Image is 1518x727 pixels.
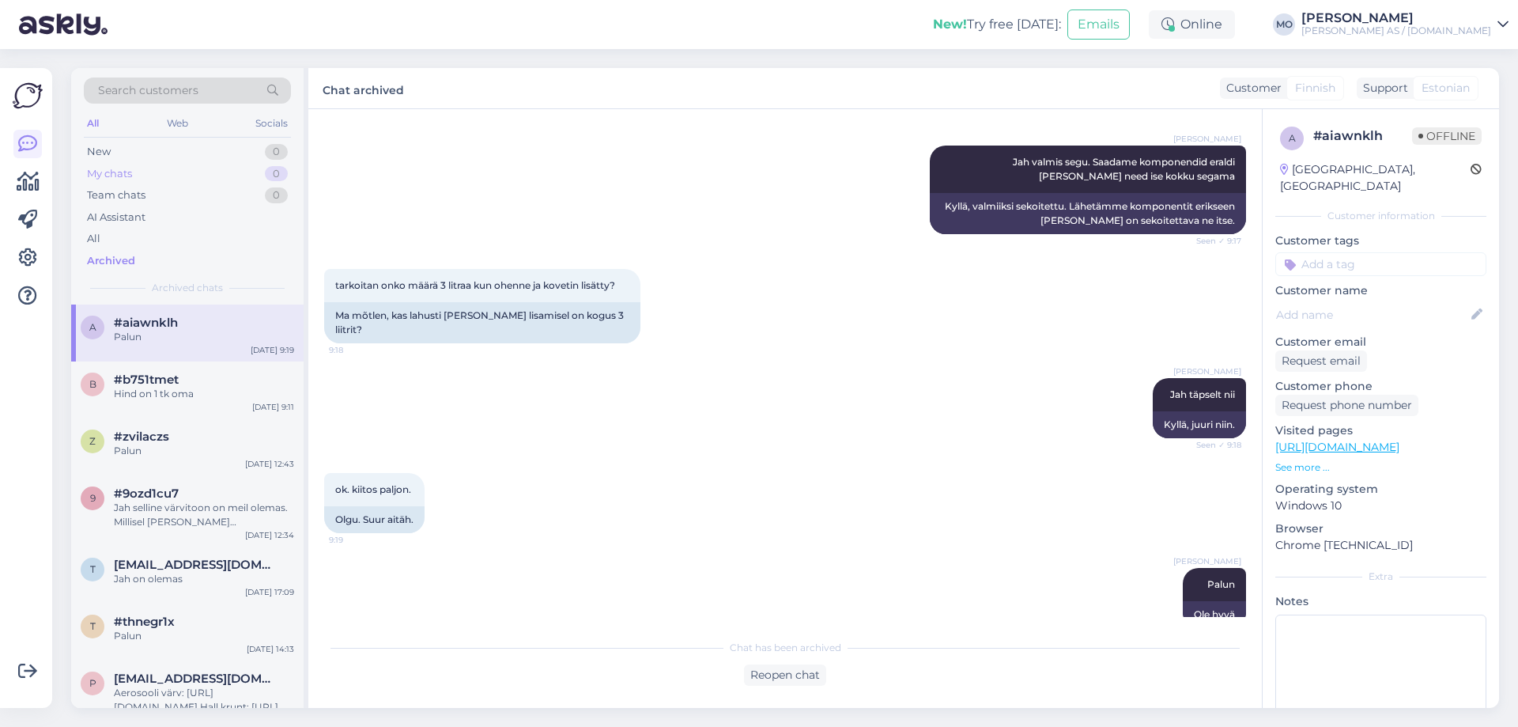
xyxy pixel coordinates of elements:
[89,677,96,689] span: p
[1013,156,1237,182] span: Jah valmis segu. Saadame komponendid eraldi [PERSON_NAME] need ise kokku segama
[252,113,291,134] div: Socials
[114,672,278,686] span: pasituominen63@gmail.com
[1276,306,1468,324] input: Add name
[1275,233,1486,249] p: Customer tags
[335,483,411,495] span: ok. kiitos paljon.
[114,615,175,629] span: #thnegr1x
[114,558,278,572] span: tkacukaleksandr@602gmail.com
[323,78,404,99] label: Chat archived
[1275,334,1486,350] p: Customer email
[1275,282,1486,299] p: Customer name
[1301,25,1491,37] div: [PERSON_NAME] AS / [DOMAIN_NAME]
[1173,555,1241,567] span: [PERSON_NAME]
[114,444,294,458] div: Palun
[252,401,294,413] div: [DATE] 9:11
[1275,498,1486,514] p: Windows 10
[1273,13,1295,36] div: MO
[87,187,145,203] div: Team chats
[265,166,288,182] div: 0
[164,113,191,134] div: Web
[87,253,135,269] div: Archived
[1173,133,1241,145] span: [PERSON_NAME]
[114,430,169,444] span: #zvilaczs
[251,344,294,356] div: [DATE] 9:19
[1153,411,1246,438] div: Kyllä, juuri niin.
[114,373,179,387] span: #b751tmet
[1295,80,1335,97] span: Finnish
[13,81,43,111] img: Askly Logo
[89,435,96,447] span: z
[114,487,179,501] span: #9ozd1cu7
[1357,80,1408,97] div: Support
[90,492,96,504] span: 9
[152,281,223,295] span: Archived chats
[1275,460,1486,475] p: See more ...
[114,629,294,643] div: Palun
[87,144,111,160] div: New
[335,279,615,291] span: tarkoitan onko määrä 3 litraa kun ohenne ja kovetin lisätty?
[1275,350,1367,372] div: Request email
[1173,365,1241,377] span: [PERSON_NAME]
[1275,570,1486,584] div: Extra
[933,17,967,32] b: New!
[1275,593,1486,610] p: Notes
[114,387,294,401] div: Hind on 1 tk oma
[114,501,294,529] div: Jah selline värvitoon on meil olemas. Millisel [PERSON_NAME] [PERSON_NAME] soovite? Värvipüstolil...
[245,586,294,598] div: [DATE] 17:09
[1182,439,1241,451] span: Seen ✓ 9:18
[1280,161,1471,195] div: [GEOGRAPHIC_DATA], [GEOGRAPHIC_DATA]
[265,187,288,203] div: 0
[1183,601,1246,628] div: Ole hyvä
[329,344,388,356] span: 9:18
[1275,252,1486,276] input: Add a tag
[98,82,198,99] span: Search customers
[1422,80,1470,97] span: Estonian
[87,231,100,247] div: All
[933,15,1061,34] div: Try free [DATE]:
[930,193,1246,234] div: Kyllä, valmiiksi sekoitettu. Lähetämme komponentit erikseen [PERSON_NAME] on sekoitettava ne itse.
[1412,127,1482,145] span: Offline
[1275,422,1486,439] p: Visited pages
[1067,9,1130,40] button: Emails
[114,316,178,330] span: #aiawnklh
[87,166,132,182] div: My chats
[247,643,294,655] div: [DATE] 14:13
[1170,388,1235,400] span: Jah täpselt nii
[324,302,640,343] div: Ma mõtlen, kas lahusti [PERSON_NAME] lisamisel on kogus 3 liitrit?
[730,641,841,655] span: Chat has been archived
[1275,395,1418,416] div: Request phone number
[324,506,425,533] div: Olgu. Suur aitäh.
[87,210,145,225] div: AI Assistant
[1182,235,1241,247] span: Seen ✓ 9:17
[1313,127,1412,146] div: # aiawnklh
[1220,80,1282,97] div: Customer
[1149,10,1235,39] div: Online
[114,330,294,344] div: Palun
[90,563,96,575] span: t
[744,665,826,686] div: Reopen chat
[114,686,294,714] div: Aerosooli värv: [URL][DOMAIN_NAME] Hall krunt: [URL][DOMAIN_NAME] Antud värv vajab ka lakki [PERS...
[90,620,96,632] span: t
[89,321,96,333] span: a
[114,572,294,586] div: Jah on olemas
[329,534,388,546] span: 9:19
[1301,12,1491,25] div: [PERSON_NAME]
[1275,378,1486,395] p: Customer phone
[245,529,294,541] div: [DATE] 12:34
[245,458,294,470] div: [DATE] 12:43
[1275,481,1486,498] p: Operating system
[1275,440,1399,454] a: [URL][DOMAIN_NAME]
[89,378,96,390] span: b
[1289,132,1296,144] span: a
[1275,537,1486,554] p: Chrome [TECHNICAL_ID]
[1207,578,1235,590] span: Palun
[1275,209,1486,223] div: Customer information
[1301,12,1509,37] a: [PERSON_NAME][PERSON_NAME] AS / [DOMAIN_NAME]
[1275,521,1486,537] p: Browser
[265,144,288,160] div: 0
[84,113,102,134] div: All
